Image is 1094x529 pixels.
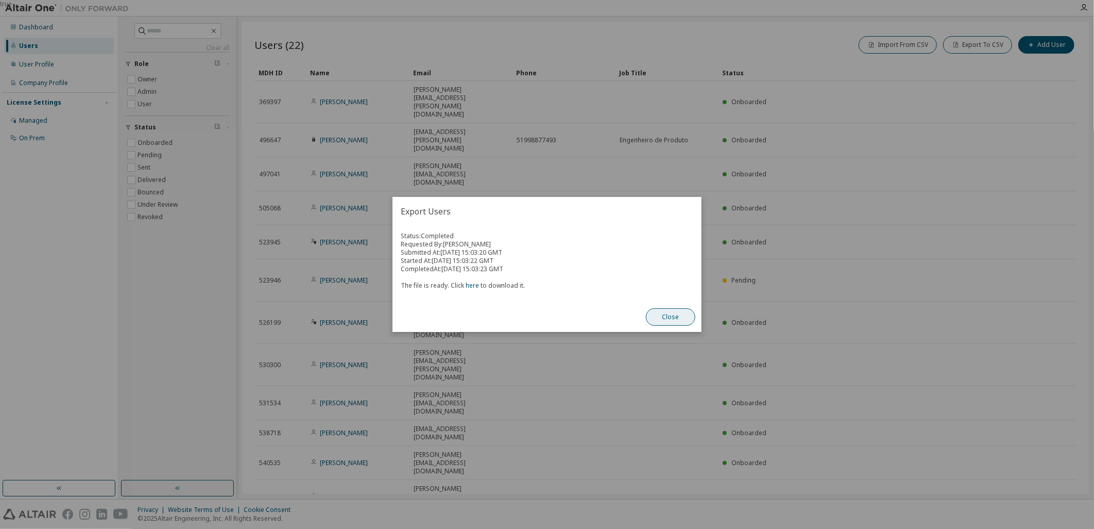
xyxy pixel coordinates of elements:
div: Submitted At: [DATE] 15:03:20 GMT [401,249,693,257]
h2: Export Users [392,197,702,226]
a: here [466,281,479,290]
div: The file is ready. Click to download it. [401,273,693,290]
button: Close [646,308,695,326]
div: Status: Completed Requested By: [PERSON_NAME] Started At: [DATE] 15:03:22 GMT Completed At: [DATE... [401,232,693,290]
